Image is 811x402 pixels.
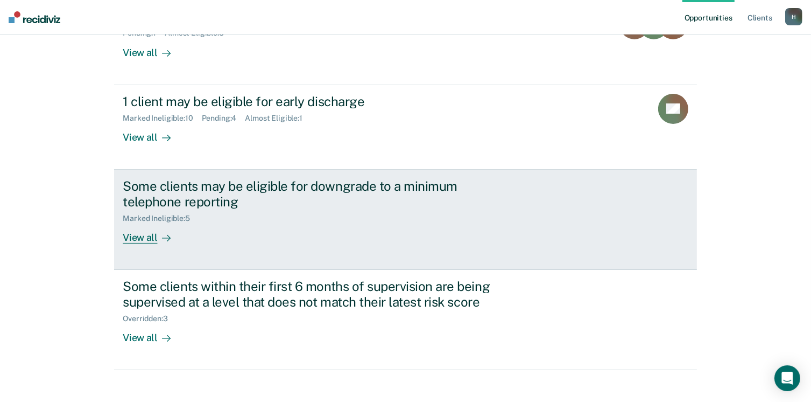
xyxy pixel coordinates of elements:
div: View all [123,323,183,344]
div: Marked Ineligible : 5 [123,214,198,223]
div: Overridden : 3 [123,314,176,323]
div: Some clients within their first 6 months of supervision are being supervised at a level that does... [123,279,500,310]
a: Some clients within their first 6 months of supervision are being supervised at a level that does... [114,270,696,370]
div: View all [123,122,183,143]
div: Pending : 4 [202,114,245,123]
div: View all [123,38,183,59]
div: Open Intercom Messenger [774,365,800,391]
a: 1 client may be eligible for early dischargeMarked Ineligible:10Pending:4Almost Eligible:1View all [114,85,696,170]
button: H [785,8,802,25]
div: 1 client may be eligible for early discharge [123,94,500,109]
div: Marked Ineligible : 10 [123,114,201,123]
div: Almost Eligible : 1 [245,114,311,123]
a: Some clients may be eligible for downgrade to a minimum telephone reportingMarked Ineligible:5Vie... [114,170,696,270]
div: Some clients may be eligible for downgrade to a minimum telephone reporting [123,178,500,210]
img: Recidiviz [9,11,60,23]
div: View all [123,223,183,244]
